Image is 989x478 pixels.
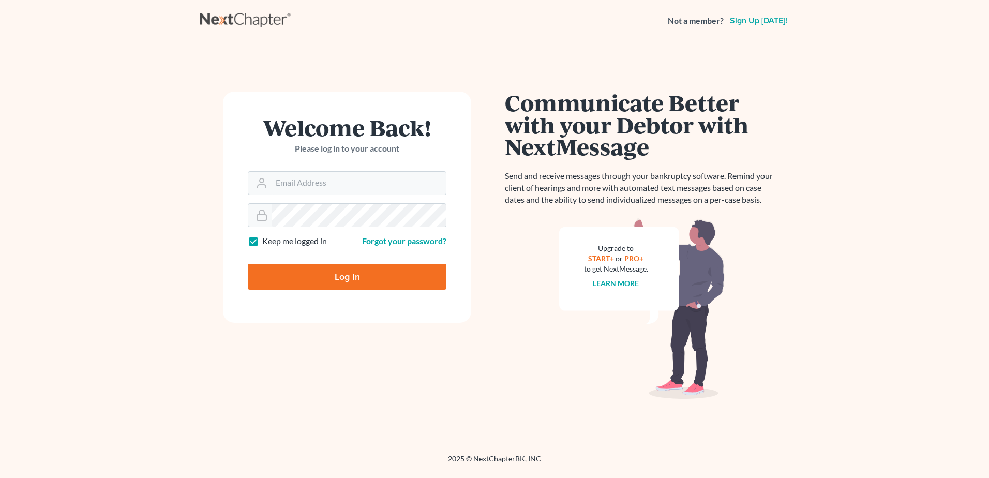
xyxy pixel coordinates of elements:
[248,264,446,290] input: Log In
[584,264,648,274] div: to get NextMessage.
[272,172,446,195] input: Email Address
[616,254,623,263] span: or
[668,15,724,27] strong: Not a member?
[505,170,779,206] p: Send and receive messages through your bankruptcy software. Remind your client of hearings and mo...
[728,17,789,25] a: Sign up [DATE]!
[505,92,779,158] h1: Communicate Better with your Debtor with NextMessage
[593,279,639,288] a: Learn more
[248,143,446,155] p: Please log in to your account
[248,116,446,139] h1: Welcome Back!
[584,243,648,253] div: Upgrade to
[589,254,615,263] a: START+
[262,235,327,247] label: Keep me logged in
[362,236,446,246] a: Forgot your password?
[559,218,725,399] img: nextmessage_bg-59042aed3d76b12b5cd301f8e5b87938c9018125f34e5fa2b7a6b67550977c72.svg
[200,454,789,472] div: 2025 © NextChapterBK, INC
[625,254,644,263] a: PRO+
